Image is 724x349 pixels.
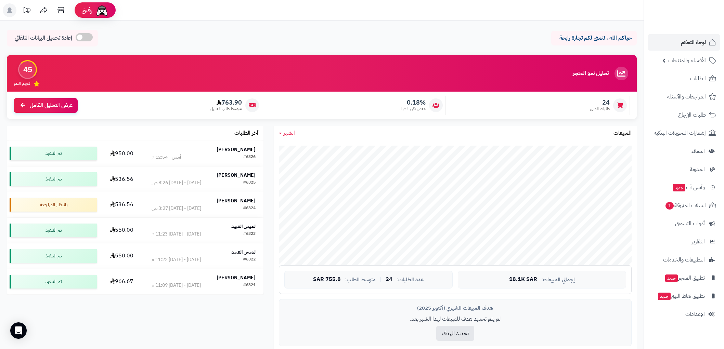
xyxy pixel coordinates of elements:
span: تطبيق المتجر [664,273,705,283]
a: العملاء [648,143,720,159]
div: [DATE] - [DATE] 3:27 ص [152,205,201,212]
td: 950.00 [100,141,144,166]
span: وآتس آب [672,183,705,192]
span: السلات المتروكة [665,201,706,210]
h3: تحليل نمو المتجر [573,70,609,77]
span: المراجعات والأسئلة [667,92,706,102]
span: جديد [665,274,678,282]
a: وآتس آبجديد [648,179,720,196]
td: 536.56 [100,192,144,217]
div: [DATE] - [DATE] 11:23 م [152,231,201,238]
a: الشهر [279,129,295,137]
a: التقارير [648,233,720,250]
p: لم يتم تحديد هدف للمبيعات لهذا الشهر بعد. [284,315,626,323]
span: 0.18% [400,99,426,106]
td: 550.00 [100,243,144,269]
div: #6321 [243,282,256,289]
a: تطبيق نقاط البيعجديد [648,288,720,304]
span: عرض التحليل الكامل [30,102,73,109]
div: تم التنفيذ [10,249,97,263]
span: العملاء [691,146,705,156]
td: 966.67 [100,269,144,294]
div: #6323 [243,231,256,238]
span: تقييم النمو [14,81,30,86]
div: [DATE] - [DATE] 11:09 م [152,282,201,289]
a: تحديثات المنصة [18,3,35,19]
span: 763.90 [210,99,242,106]
a: الإعدادات [648,306,720,322]
span: الأقسام والمنتجات [668,56,706,65]
a: إشعارات التحويلات البنكية [648,125,720,141]
span: جديد [658,293,671,300]
span: 24 [590,99,610,106]
span: 18.1K SAR [509,277,537,283]
span: عدد الطلبات: [397,277,424,283]
a: عرض التحليل الكامل [14,98,78,113]
a: المدونة [648,161,720,177]
a: لوحة التحكم [648,34,720,51]
span: طلبات الإرجاع [678,110,706,120]
div: #6326 [243,154,256,161]
div: بانتظار المراجعة [10,198,97,212]
div: تم التنفيذ [10,147,97,160]
span: معدل تكرار الشراء [400,106,426,112]
span: 1 [665,202,674,210]
strong: [PERSON_NAME] [217,172,256,179]
a: طلبات الإرجاع [648,107,720,123]
a: تطبيق المتجرجديد [648,270,720,286]
span: إشعارات التحويلات البنكية [654,128,706,138]
img: ai-face.png [95,3,109,17]
img: logo-2.png [677,6,717,20]
strong: لميس العبيد [231,223,256,230]
strong: لميس العبيد [231,249,256,256]
a: التطبيقات والخدمات [648,252,720,268]
h3: آخر الطلبات [234,130,258,136]
span: جديد [673,184,685,191]
span: المدونة [690,164,705,174]
span: متوسط الطلب: [345,277,376,283]
strong: [PERSON_NAME] [217,146,256,153]
p: حياكم الله ، نتمنى لكم تجارة رابحة [556,34,632,42]
span: رفيق [81,6,92,14]
a: أدوات التسويق [648,215,720,232]
button: تحديد الهدف [436,326,474,341]
span: 24 [386,277,392,283]
span: تطبيق نقاط البيع [657,291,705,301]
h3: المبيعات [613,130,632,136]
div: #6322 [243,256,256,263]
div: أمس - 12:54 م [152,154,181,161]
div: #6325 [243,179,256,186]
a: السلات المتروكة1 [648,197,720,214]
span: التطبيقات والخدمات [663,255,705,265]
span: | [380,277,382,282]
div: تم التنفيذ [10,275,97,288]
div: #6324 [243,205,256,212]
span: لوحة التحكم [681,38,706,47]
div: Open Intercom Messenger [10,322,27,339]
span: الإعدادات [685,309,705,319]
td: 536.56 [100,166,144,192]
span: 755.8 SAR [313,277,341,283]
div: تم التنفيذ [10,172,97,186]
strong: [PERSON_NAME] [217,274,256,281]
a: المراجعات والأسئلة [648,89,720,105]
span: إجمالي المبيعات: [541,277,575,283]
td: 550.00 [100,218,144,243]
span: الشهر [284,129,295,137]
a: الطلبات [648,70,720,87]
div: تم التنفيذ [10,224,97,237]
div: [DATE] - [DATE] 8:26 ص [152,179,201,186]
span: متوسط طلب العميل [210,106,242,112]
strong: [PERSON_NAME] [217,197,256,204]
span: إعادة تحميل البيانات التلقائي [15,34,72,42]
span: الطلبات [690,74,706,83]
span: التقارير [692,237,705,246]
span: طلبات الشهر [590,106,610,112]
span: أدوات التسويق [675,219,705,228]
div: [DATE] - [DATE] 11:22 م [152,256,201,263]
div: هدف المبيعات الشهري (أكتوبر 2025) [284,305,626,312]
